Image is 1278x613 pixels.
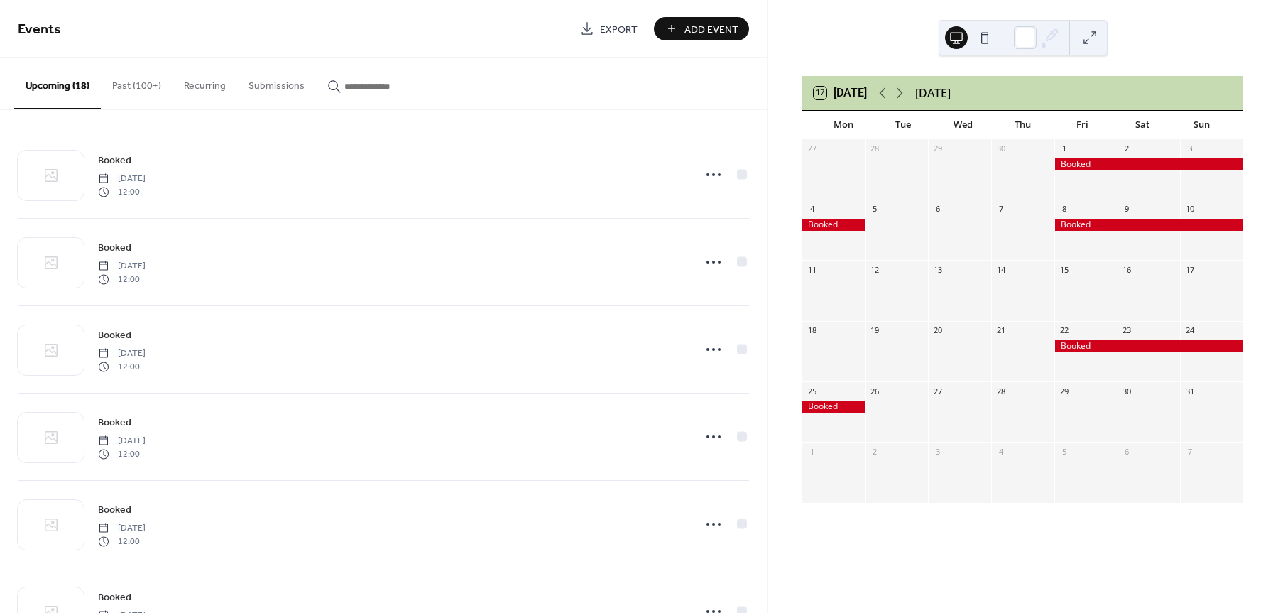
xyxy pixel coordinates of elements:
div: 9 [1122,204,1132,215]
div: 10 [1184,204,1195,215]
div: 29 [1059,386,1069,396]
a: Export [569,17,648,40]
div: Booked [802,219,865,231]
div: 6 [1122,446,1132,457]
div: Fri [1053,111,1113,139]
div: 31 [1184,386,1195,396]
div: Booked [802,401,865,413]
span: Export [600,22,638,37]
div: 28 [995,386,1006,396]
div: 19 [870,325,880,336]
span: Booked [98,328,131,343]
span: 12:00 [98,535,146,548]
span: Booked [98,241,131,256]
span: 12:00 [98,360,146,373]
div: 1 [1059,143,1069,154]
span: [DATE] [98,435,146,447]
span: 12:00 [98,447,146,460]
button: Add Event [654,17,749,40]
span: Booked [98,416,131,430]
div: Thu [993,111,1052,139]
div: 1 [807,446,817,457]
div: 16 [1122,264,1132,275]
div: Wed [933,111,993,139]
button: 17[DATE] [809,83,872,103]
div: 4 [995,446,1006,457]
button: Recurring [173,58,237,108]
div: 2 [870,446,880,457]
div: 8 [1059,204,1069,215]
div: Mon [814,111,873,139]
div: 30 [1122,386,1132,396]
div: 24 [1184,325,1195,336]
div: 3 [1184,143,1195,154]
button: Upcoming (18) [14,58,101,109]
span: [DATE] [98,260,146,273]
div: Booked [1054,219,1243,231]
div: 21 [995,325,1006,336]
button: Submissions [237,58,316,108]
div: 5 [1059,446,1069,457]
div: 18 [807,325,817,336]
a: Booked [98,152,131,168]
div: 27 [932,386,943,396]
a: Booked [98,327,131,343]
div: 11 [807,264,817,275]
div: Sun [1172,111,1232,139]
a: Booked [98,414,131,430]
span: Booked [98,503,131,518]
a: Booked [98,239,131,256]
div: 5 [870,204,880,215]
div: 23 [1122,325,1132,336]
a: Booked [98,589,131,605]
div: 7 [1184,446,1195,457]
div: 14 [995,264,1006,275]
div: 28 [870,143,880,154]
div: 12 [870,264,880,275]
div: [DATE] [915,85,951,102]
div: 26 [870,386,880,396]
div: 20 [932,325,943,336]
div: Booked [1054,158,1243,170]
div: Booked [1054,340,1243,352]
span: [DATE] [98,522,146,535]
div: 30 [995,143,1006,154]
div: 2 [1122,143,1132,154]
a: Booked [98,501,131,518]
div: Sat [1113,111,1172,139]
div: 22 [1059,325,1069,336]
div: 3 [932,446,943,457]
div: 13 [932,264,943,275]
div: 7 [995,204,1006,215]
div: 4 [807,204,817,215]
div: Tue [873,111,933,139]
span: Booked [98,153,131,168]
span: [DATE] [98,173,146,185]
div: 25 [807,386,817,396]
span: 12:00 [98,185,146,198]
div: 6 [932,204,943,215]
div: 29 [932,143,943,154]
span: [DATE] [98,347,146,360]
span: 12:00 [98,273,146,286]
div: 15 [1059,264,1069,275]
button: Past (100+) [101,58,173,108]
span: Booked [98,590,131,605]
div: 17 [1184,264,1195,275]
div: 27 [807,143,817,154]
span: Add Event [684,22,738,37]
span: Events [18,16,61,43]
